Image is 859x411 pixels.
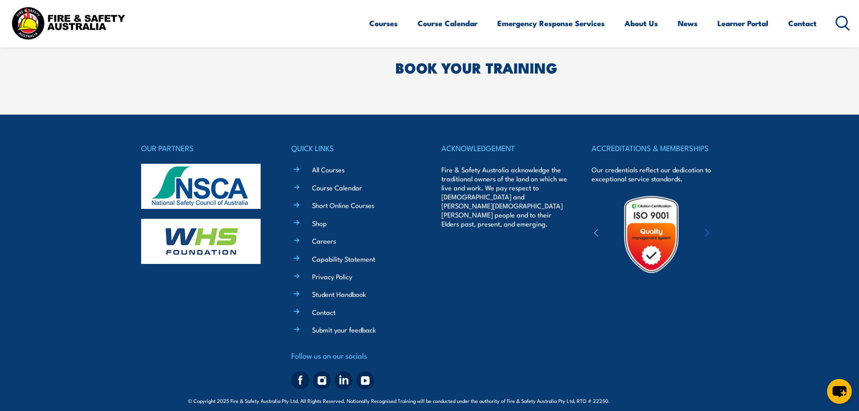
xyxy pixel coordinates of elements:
[369,11,398,35] a: Courses
[620,397,671,404] span: Site:
[592,165,718,183] p: Our credentials reflect our dedication to exceptional service standards.
[612,195,691,274] img: Untitled design (19)
[497,11,605,35] a: Emergency Response Services
[141,142,267,154] h4: OUR PARTNERS
[141,219,261,264] img: whs-logo-footer
[441,165,568,228] p: Fire & Safety Australia acknowledge the traditional owners of the land on which we live and work....
[312,254,375,263] a: Capability Statement
[441,142,568,154] h4: ACKNOWLEDGEMENT
[312,165,345,174] a: All Courses
[312,272,352,281] a: Privacy Policy
[188,396,671,405] span: © Copyright 2025 Fire & Safety Australia Pty Ltd, All Rights Reserved. Nationally Recognised Trai...
[625,11,658,35] a: About Us
[691,219,770,250] img: ewpa-logo
[639,396,671,405] a: KND Digital
[291,349,418,362] h4: Follow us on our socials
[678,11,698,35] a: News
[312,289,366,299] a: Student Handbook
[418,11,478,35] a: Course Calendar
[788,11,817,35] a: Contact
[312,236,336,245] a: Careers
[312,325,376,334] a: Submit your feedback
[312,307,335,317] a: Contact
[395,61,718,74] h2: BOOK YOUR TRAINING
[312,218,327,228] a: Shop
[312,200,374,210] a: Short Online Courses
[827,379,852,404] button: chat-button
[141,164,261,209] img: nsca-logo-footer
[592,142,718,154] h4: ACCREDITATIONS & MEMBERSHIPS
[312,183,362,192] a: Course Calendar
[717,11,768,35] a: Learner Portal
[291,142,418,154] h4: QUICK LINKS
